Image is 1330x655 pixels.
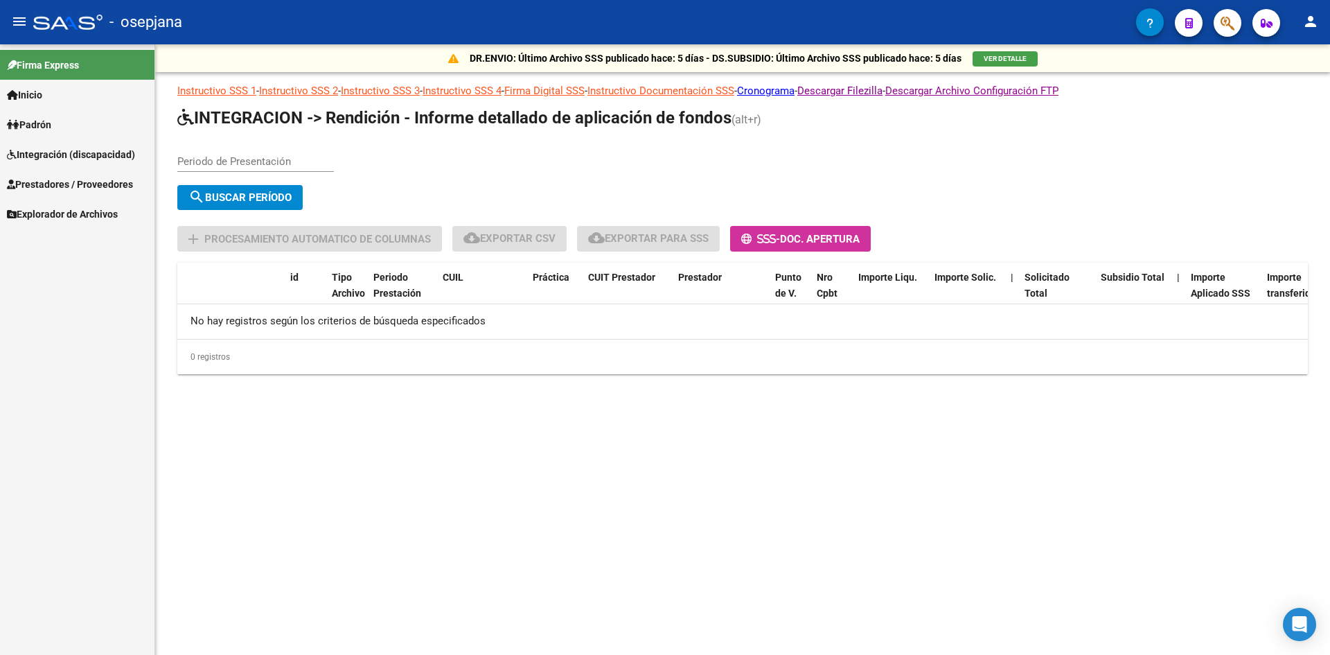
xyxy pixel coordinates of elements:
[452,226,567,252] button: Exportar CSV
[188,191,292,204] span: Buscar Período
[775,272,801,299] span: Punto de V.
[1267,272,1316,299] span: Importe transferido
[423,85,502,97] a: Instructivo SSS 4
[1095,263,1171,324] datatable-header-cell: Subsidio Total
[731,113,761,126] span: (alt+r)
[7,117,51,132] span: Padrón
[1011,272,1013,283] span: |
[109,7,182,37] span: - osepjana
[973,51,1038,67] button: VER DETALLE
[285,263,326,324] datatable-header-cell: id
[7,177,133,192] span: Prestadores / Proveedores
[463,229,480,246] mat-icon: cloud_download
[1302,13,1319,30] mat-icon: person
[463,232,556,245] span: Exportar CSV
[533,272,569,283] span: Práctica
[583,263,673,324] datatable-header-cell: CUIT Prestador
[177,226,442,252] button: Procesamiento automatico de columnas
[885,85,1058,97] a: Descargar Archivo Configuración FTP
[811,263,853,324] datatable-header-cell: Nro Cpbt
[373,272,421,299] span: Periodo Prestación
[1171,263,1185,324] datatable-header-cell: |
[470,51,961,66] p: DR.ENVIO: Último Archivo SSS publicado hace: 5 días - DS.SUBSIDIO: Último Archivo SSS publicado h...
[741,233,780,245] span: -
[858,272,917,283] span: Importe Liqu.
[853,263,929,324] datatable-header-cell: Importe Liqu.
[188,189,205,205] mat-icon: search
[588,272,655,283] span: CUIT Prestador
[326,263,368,324] datatable-header-cell: Tipo Archivo
[332,272,365,299] span: Tipo Archivo
[7,207,118,222] span: Explorador de Archivos
[780,233,860,245] span: Doc. Apertura
[730,226,871,252] button: -Doc. Apertura
[934,272,996,283] span: Importe Solic.
[1283,608,1316,641] div: Open Intercom Messenger
[797,85,883,97] a: Descargar Filezilla
[817,272,837,299] span: Nro Cpbt
[577,226,720,252] button: Exportar para SSS
[587,85,734,97] a: Instructivo Documentación SSS
[341,85,420,97] a: Instructivo SSS 3
[1025,272,1070,299] span: Solicitado Total
[588,232,709,245] span: Exportar para SSS
[1177,272,1180,283] span: |
[443,272,463,283] span: CUIL
[259,85,338,97] a: Instructivo SSS 2
[368,263,437,324] datatable-header-cell: Periodo Prestación
[204,233,431,245] span: Procesamiento automatico de columnas
[177,85,256,97] a: Instructivo SSS 1
[770,263,811,324] datatable-header-cell: Punto de V.
[1005,263,1019,324] datatable-header-cell: |
[177,340,1308,374] div: 0 registros
[290,272,299,283] span: id
[177,185,303,210] button: Buscar Período
[437,263,527,324] datatable-header-cell: CUIL
[527,263,583,324] datatable-header-cell: Práctica
[678,272,722,283] span: Prestador
[177,83,1308,98] p: - - - - - - - -
[11,13,28,30] mat-icon: menu
[588,229,605,246] mat-icon: cloud_download
[1101,272,1164,283] span: Subsidio Total
[7,87,42,103] span: Inicio
[737,85,795,97] a: Cronograma
[177,108,731,128] span: INTEGRACION -> Rendición - Informe detallado de aplicación de fondos
[1191,272,1250,299] span: Importe Aplicado SSS
[929,263,1005,324] datatable-header-cell: Importe Solic.
[185,231,202,247] mat-icon: add
[7,147,135,162] span: Integración (discapacidad)
[673,263,770,324] datatable-header-cell: Prestador
[984,55,1027,62] span: VER DETALLE
[177,304,1308,339] div: No hay registros según los criterios de búsqueda especificados
[1019,263,1095,324] datatable-header-cell: Solicitado Total
[1185,263,1261,324] datatable-header-cell: Importe Aplicado SSS
[7,58,79,73] span: Firma Express
[504,85,585,97] a: Firma Digital SSS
